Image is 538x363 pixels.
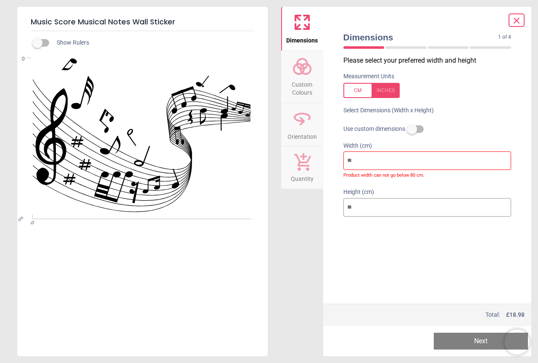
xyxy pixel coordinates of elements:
label: Width (cm) [343,142,512,150]
label: Measurement Units [343,72,394,81]
button: Quantity [281,147,323,189]
span: 18.98 [509,311,525,318]
button: Orientation [281,103,323,147]
span: 0 [29,220,34,225]
span: Use custom dimensions [343,125,405,133]
button: Dimensions [281,7,323,50]
span: £ [506,311,525,319]
span: Dimensions [286,32,318,45]
span: cm [16,215,24,223]
span: 0 [9,56,25,63]
button: Next [434,333,528,350]
span: Quantity [291,171,314,183]
span: 1 of 4 [498,34,511,41]
button: Custom Colours [281,51,323,103]
h5: Music Score Musical Notes Wall Sticker [31,13,254,31]
iframe: Brevo live chat [504,329,530,355]
span: Orientation [287,129,317,141]
label: Product width can not go below 80 cm. [343,170,512,179]
span: Custom Colours [282,77,322,97]
label: Select Dimensions (Width x Height) [337,106,434,115]
span: Dimensions [343,31,498,43]
div: Show Rulers [37,38,268,48]
label: Height (cm) [343,188,512,196]
p: Please select your preferred width and height [343,56,518,65]
div: Total: [343,311,525,319]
